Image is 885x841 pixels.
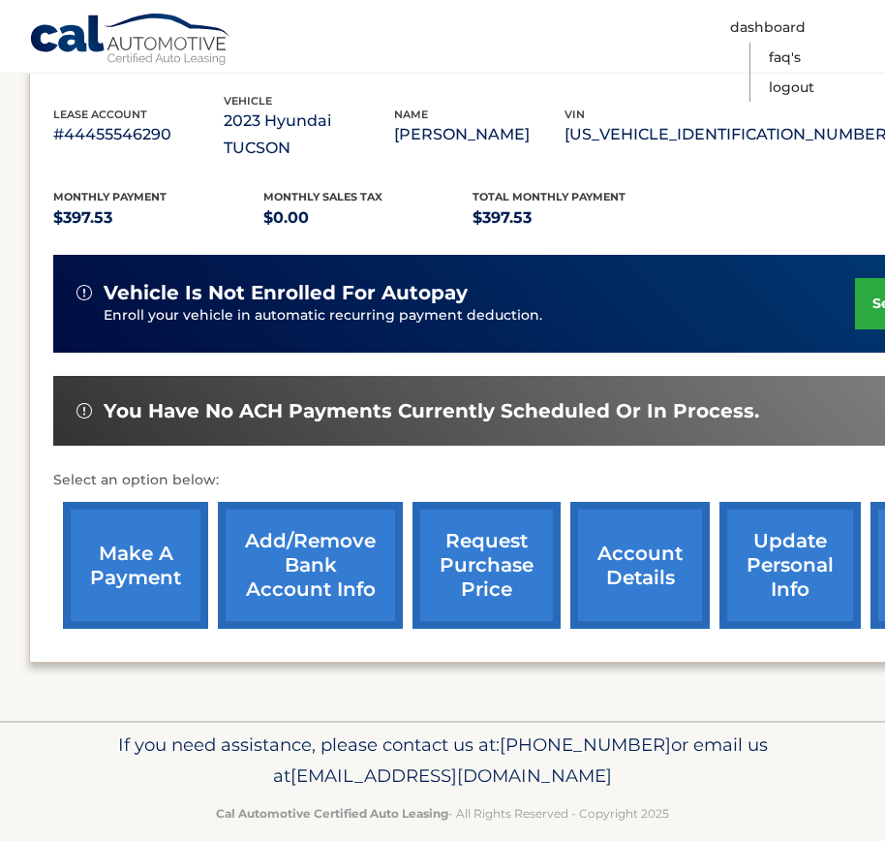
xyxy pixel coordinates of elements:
[730,13,806,43] a: Dashboard
[500,733,671,756] span: [PHONE_NUMBER]
[263,204,473,232] p: $0.00
[53,108,147,121] span: lease account
[290,764,612,787] span: [EMAIL_ADDRESS][DOMAIN_NAME]
[29,13,232,69] a: Cal Automotive
[769,43,801,73] a: FAQ's
[29,730,856,792] p: If you need assistance, please contact us at: or email us at
[104,281,468,305] span: vehicle is not enrolled for autopay
[53,204,263,232] p: $397.53
[53,190,167,203] span: Monthly Payment
[104,305,855,327] p: Enroll your vehicle in automatic recurring payment deduction.
[76,403,92,419] img: alert-white.svg
[29,803,856,824] p: - All Rights Reserved - Copyright 2025
[719,502,861,629] a: update personal info
[76,285,92,300] img: alert-white.svg
[412,502,561,629] a: request purchase price
[394,121,565,148] p: [PERSON_NAME]
[218,502,403,629] a: Add/Remove bank account info
[570,502,710,629] a: account details
[565,108,585,121] span: vin
[394,108,428,121] span: name
[53,121,224,148] p: #44455546290
[63,502,208,629] a: make a payment
[769,73,814,103] a: Logout
[216,806,448,821] strong: Cal Automotive Certified Auto Leasing
[104,399,759,423] span: You have no ACH payments currently scheduled or in process.
[473,190,626,203] span: Total Monthly Payment
[224,94,272,108] span: vehicle
[224,108,394,162] p: 2023 Hyundai TUCSON
[263,190,382,203] span: Monthly sales Tax
[473,204,683,232] p: $397.53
